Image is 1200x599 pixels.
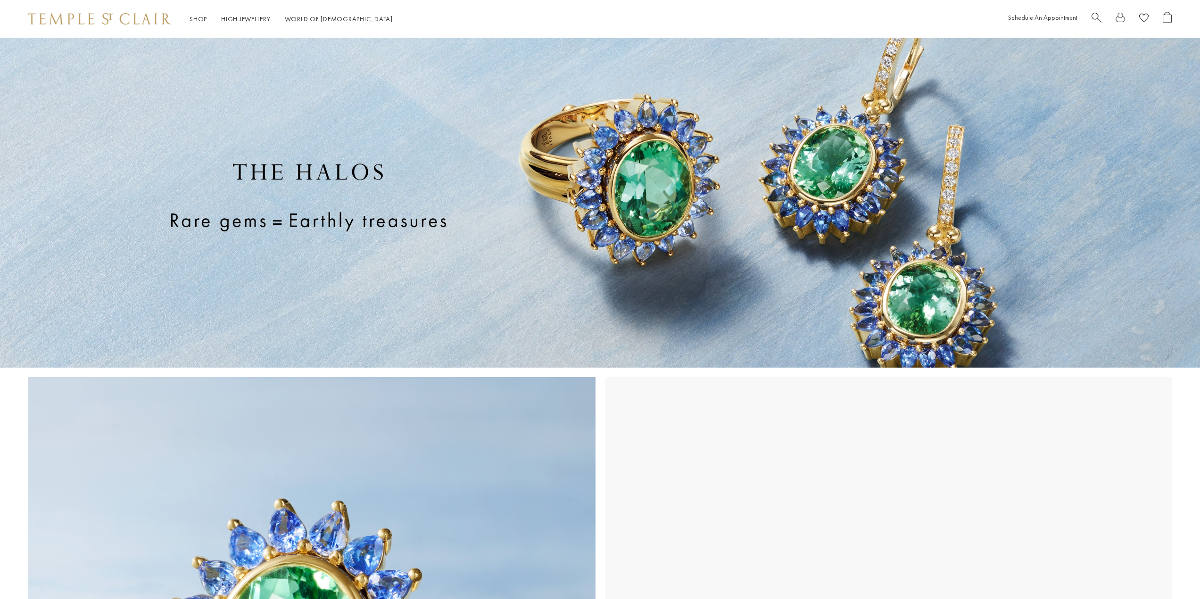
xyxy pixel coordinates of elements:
a: Open Shopping Bag [1163,12,1172,26]
a: Search [1092,12,1101,26]
a: View Wishlist [1139,12,1149,26]
iframe: Gorgias live chat messenger [1153,555,1191,590]
nav: Main navigation [190,13,393,25]
a: High JewelleryHigh Jewellery [221,15,271,23]
img: Temple St. Clair [28,13,171,25]
a: ShopShop [190,15,207,23]
a: World of [DEMOGRAPHIC_DATA]World of [DEMOGRAPHIC_DATA] [285,15,393,23]
a: Schedule An Appointment [1008,13,1077,22]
